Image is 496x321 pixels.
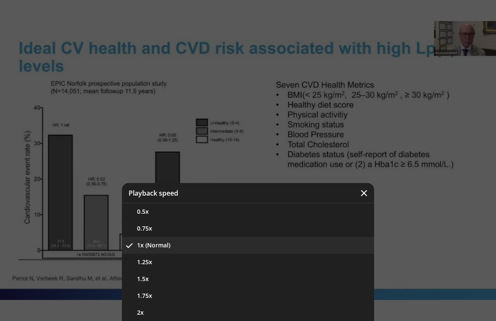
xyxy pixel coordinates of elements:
[122,203,374,220] button: 0.5x
[122,271,374,287] button: 1.5x
[122,254,374,271] button: 1.25x
[122,304,374,321] button: 2x
[122,237,374,254] button: 1x (Normal)
[122,287,374,304] button: 1.75x
[129,190,178,196] p: Playback speed
[122,220,374,237] button: 0.75x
